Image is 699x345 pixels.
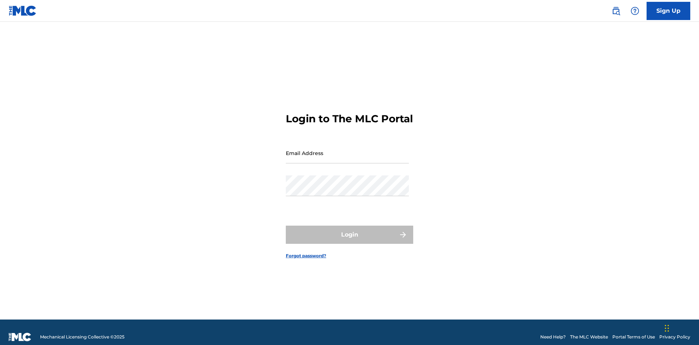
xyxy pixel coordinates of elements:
img: logo [9,333,31,341]
span: Mechanical Licensing Collective © 2025 [40,334,125,340]
iframe: Chat Widget [663,310,699,345]
a: Portal Terms of Use [612,334,655,340]
a: Sign Up [647,2,690,20]
a: Need Help? [540,334,566,340]
a: The MLC Website [570,334,608,340]
a: Privacy Policy [659,334,690,340]
a: Forgot password? [286,253,326,259]
div: Drag [665,317,669,339]
img: help [631,7,639,15]
img: search [612,7,620,15]
div: Help [628,4,642,18]
a: Public Search [609,4,623,18]
h3: Login to The MLC Portal [286,112,413,125]
img: MLC Logo [9,5,37,16]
